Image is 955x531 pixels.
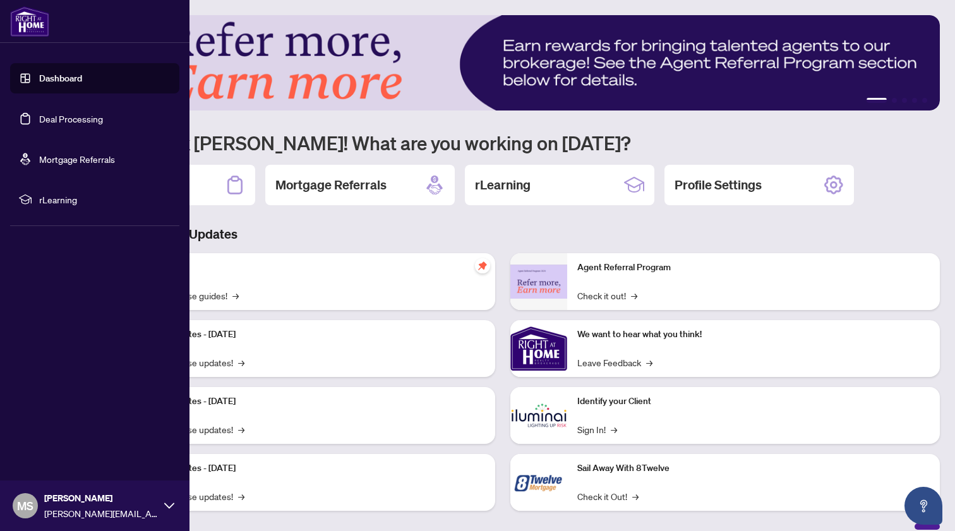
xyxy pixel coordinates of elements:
button: 5 [922,98,927,103]
p: We want to hear what you think! [577,328,930,342]
img: Identify your Client [510,387,567,444]
h3: Brokerage & Industry Updates [66,225,940,243]
span: → [238,422,244,436]
span: MS [17,497,33,515]
img: We want to hear what you think! [510,320,567,377]
p: Platform Updates - [DATE] [133,328,485,342]
span: rLearning [39,193,171,206]
a: Dashboard [39,73,82,84]
span: → [232,289,239,302]
h2: rLearning [475,176,531,194]
button: 2 [892,98,897,103]
span: → [632,489,639,503]
img: Agent Referral Program [510,265,567,299]
span: [PERSON_NAME][EMAIL_ADDRESS][DOMAIN_NAME] [44,506,158,520]
p: Identify your Client [577,395,930,409]
a: Check it out!→ [577,289,637,302]
span: → [611,422,617,436]
span: → [631,289,637,302]
button: 4 [912,98,917,103]
img: Sail Away With 8Twelve [510,454,567,511]
span: → [238,355,244,369]
h2: Mortgage Referrals [275,176,387,194]
a: Leave Feedback→ [577,355,652,369]
p: Platform Updates - [DATE] [133,395,485,409]
span: pushpin [475,258,490,273]
h1: Welcome back [PERSON_NAME]! What are you working on [DATE]? [66,131,940,155]
a: Check it Out!→ [577,489,639,503]
span: → [646,355,652,369]
h2: Profile Settings [675,176,762,194]
p: Sail Away With 8Twelve [577,462,930,475]
img: logo [10,6,49,37]
span: → [238,489,244,503]
a: Deal Processing [39,113,103,124]
span: [PERSON_NAME] [44,491,158,505]
button: 1 [867,98,887,103]
img: Slide 0 [66,15,940,110]
a: Sign In!→ [577,422,617,436]
a: Mortgage Referrals [39,153,115,165]
button: 3 [902,98,907,103]
button: Open asap [904,487,942,525]
p: Platform Updates - [DATE] [133,462,485,475]
p: Self-Help [133,261,485,275]
p: Agent Referral Program [577,261,930,275]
